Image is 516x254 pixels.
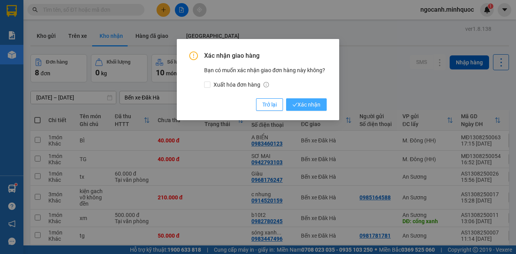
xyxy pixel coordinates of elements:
div: Bạn có muốn xác nhận giao đơn hàng này không? [204,66,327,89]
span: Xuất hóa đơn hàng [210,80,272,89]
span: check [292,102,297,107]
button: checkXác nhận [286,98,327,111]
span: Xác nhận [292,100,320,109]
span: Trở lại [262,100,277,109]
span: info-circle [263,82,269,87]
span: Xác nhận giao hàng [204,52,327,60]
button: Trở lại [256,98,283,111]
span: exclamation-circle [189,52,198,60]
